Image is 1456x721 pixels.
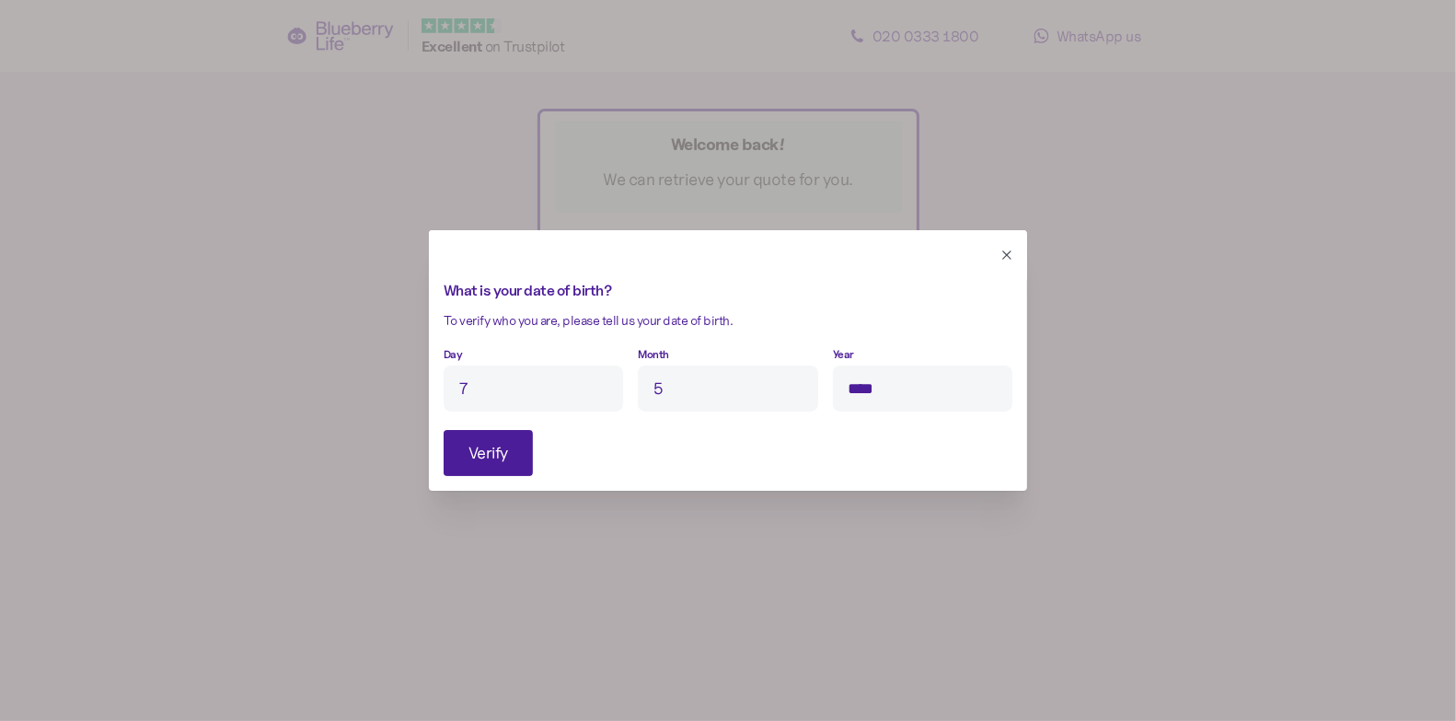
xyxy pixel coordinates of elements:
[638,346,669,364] label: Month
[444,346,463,364] label: Day
[444,430,533,476] button: Verify
[444,311,1012,331] div: To verify who you are, please tell us your date of birth.
[444,280,1012,303] div: What is your date of birth?
[468,431,508,475] span: Verify
[833,346,854,364] label: Year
